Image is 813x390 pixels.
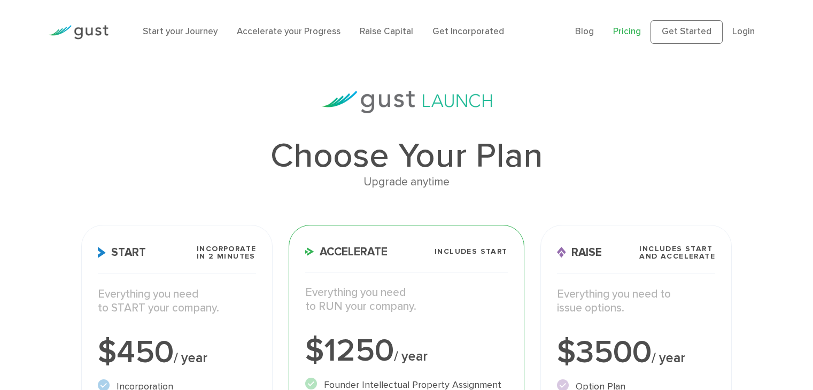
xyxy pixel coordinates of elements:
[305,286,507,314] p: Everything you need to RUN your company.
[197,245,256,260] span: Incorporate in 2 Minutes
[557,247,602,258] span: Raise
[49,25,109,40] img: Gust Logo
[98,337,257,369] div: $450
[557,337,716,369] div: $3500
[557,247,566,258] img: Raise Icon
[639,245,715,260] span: Includes START and ACCELERATE
[321,91,492,113] img: gust-launch-logos.svg
[732,26,755,37] a: Login
[305,335,507,367] div: $1250
[143,26,218,37] a: Start your Journey
[360,26,413,37] a: Raise Capital
[652,350,685,366] span: / year
[557,287,716,316] p: Everything you need to issue options.
[98,287,257,316] p: Everything you need to START your company.
[305,247,314,256] img: Accelerate Icon
[98,247,106,258] img: Start Icon X2
[575,26,594,37] a: Blog
[305,246,388,258] span: Accelerate
[81,139,732,173] h1: Choose Your Plan
[237,26,340,37] a: Accelerate your Progress
[81,173,732,191] div: Upgrade anytime
[174,350,207,366] span: / year
[432,26,504,37] a: Get Incorporated
[98,247,146,258] span: Start
[613,26,641,37] a: Pricing
[394,348,428,364] span: / year
[435,248,508,255] span: Includes START
[651,20,723,44] a: Get Started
